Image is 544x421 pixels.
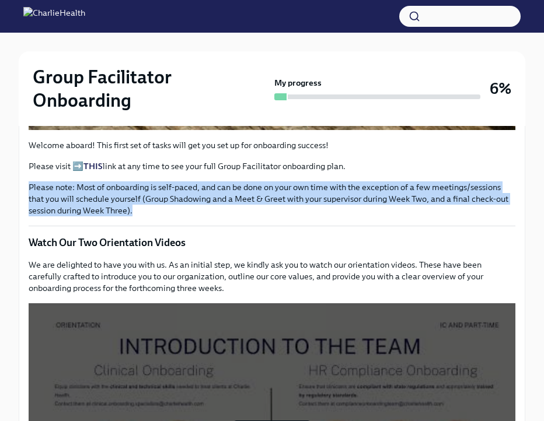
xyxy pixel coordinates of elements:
[490,78,511,99] h3: 6%
[83,161,103,171] a: THIS
[29,259,515,294] p: We are delighted to have you with us. As an initial step, we kindly ask you to watch our orientat...
[33,65,270,112] h2: Group Facilitator Onboarding
[29,181,515,216] p: Please note: Most of onboarding is self-paced, and can be done on your own time with the exceptio...
[23,7,85,26] img: CharlieHealth
[274,77,322,89] strong: My progress
[29,139,515,151] p: Welcome aboard! This first set of tasks will get you set up for onboarding success!
[29,160,515,172] p: Please visit ➡️ link at any time to see your full Group Facilitator onboarding plan.
[29,236,515,250] p: Watch Our Two Orientation Videos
